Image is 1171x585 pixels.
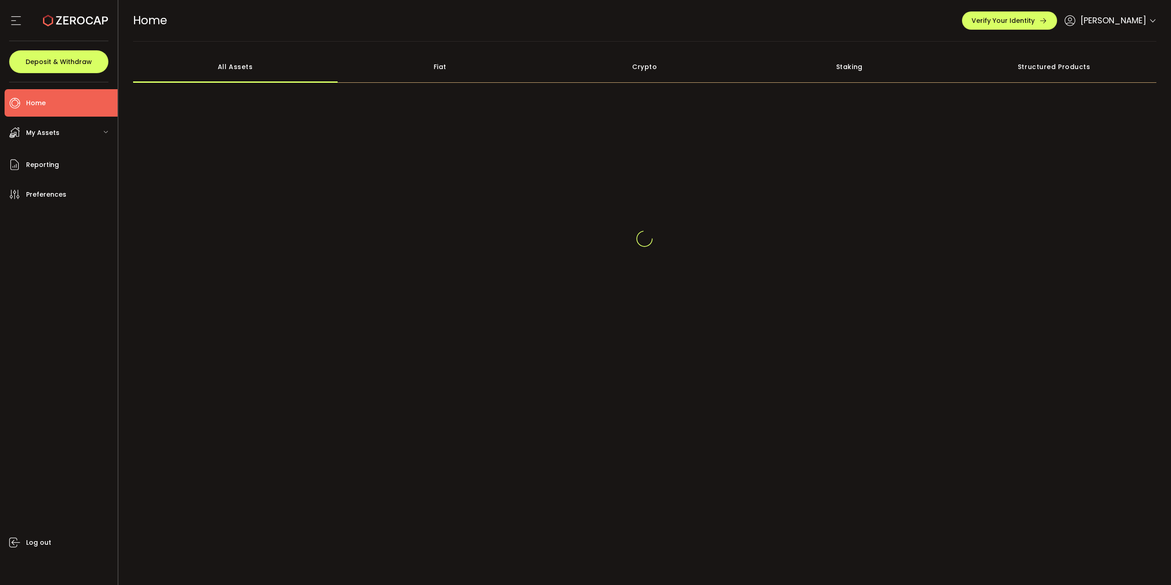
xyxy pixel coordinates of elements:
span: Home [133,12,167,28]
button: Deposit & Withdraw [9,50,108,73]
div: All Assets [133,51,338,83]
div: Crypto [543,51,747,83]
div: Staking [747,51,952,83]
span: Preferences [26,188,66,201]
div: Structured Products [952,51,1157,83]
span: My Assets [26,126,59,140]
span: Verify Your Identity [972,17,1035,24]
div: Fiat [338,51,543,83]
button: Verify Your Identity [962,11,1057,30]
span: Home [26,97,46,110]
span: [PERSON_NAME] [1080,14,1146,27]
span: Deposit & Withdraw [26,59,92,65]
span: Reporting [26,158,59,172]
span: Log out [26,536,51,549]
